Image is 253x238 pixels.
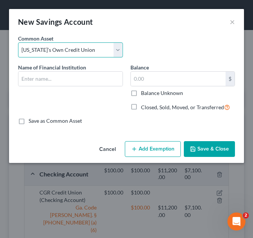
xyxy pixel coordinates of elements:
label: Balance Unknown [141,89,183,97]
label: Common Asset [18,35,53,42]
button: Save & Close [184,141,235,157]
button: Cancel [93,142,122,157]
button: Add Exemption [125,141,181,157]
label: Balance [130,63,149,71]
input: 0.00 [131,72,226,86]
input: Enter name... [18,72,123,86]
span: Closed, Sold, Moved, or Transferred [141,104,224,110]
button: × [230,17,235,26]
div: $ [226,72,235,86]
label: Save as Common Asset [29,117,82,125]
span: 2 [243,212,249,218]
span: Name of Financial Institution [18,64,86,71]
div: New Savings Account [18,17,93,27]
iframe: Intercom live chat [227,212,245,230]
